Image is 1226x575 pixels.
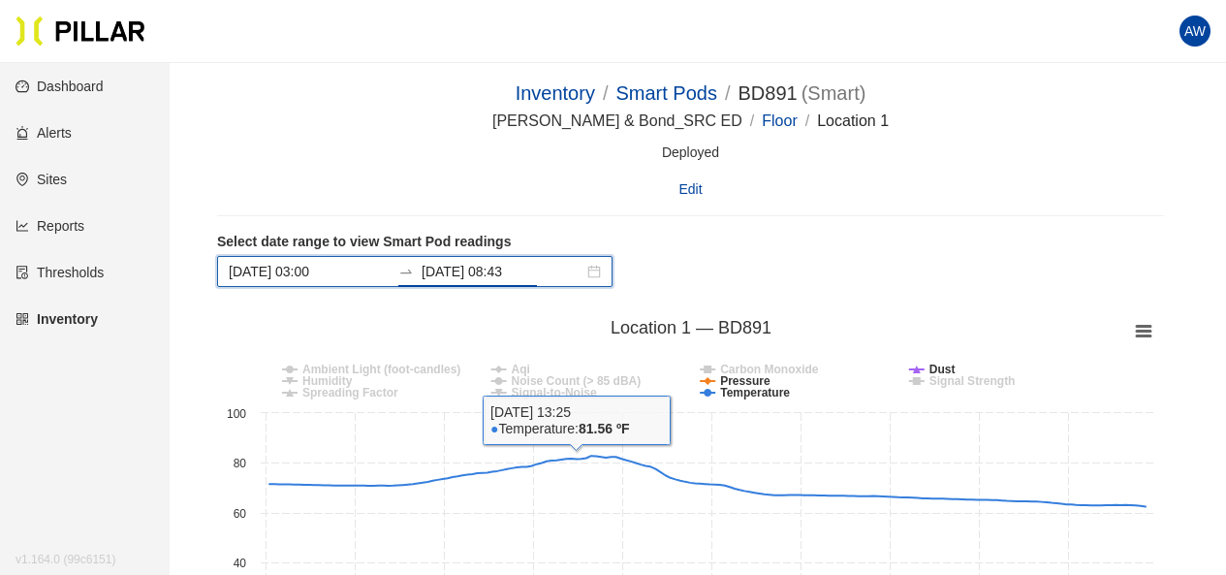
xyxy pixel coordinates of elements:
span: / [805,112,809,129]
span: to [398,264,414,279]
text: 100 [227,407,246,421]
input: Start date [229,261,391,282]
tspan: Signal-to-Noise [512,386,597,399]
span: AW [1184,16,1206,47]
tspan: Temperature [720,386,790,399]
span: / [750,112,754,129]
tspan: Spreading Factor [302,386,398,399]
tspan: Noise Count (> 85 dBA) [512,374,642,388]
a: Inventory [516,82,595,104]
text: 40 [234,557,247,570]
a: line-chartReports [16,218,84,234]
span: ( Smart ) [798,79,866,109]
a: alertAlerts [16,125,72,141]
a: Location 1 [817,112,889,129]
span: / [603,82,609,104]
tspan: Ambient Light (foot-candles) [302,363,460,376]
span: swap-right [398,264,414,279]
tspan: Signal Strength [929,374,1016,388]
tspan: Humidity [302,374,353,388]
label: Select date range to view Smart Pod readings [217,232,620,252]
a: Smart Pods [615,82,716,104]
a: environmentSites [16,172,67,187]
tspan: Dust [929,363,956,376]
tspan: Aqi [512,363,530,376]
input: End date [422,261,583,282]
a: Edit [678,178,702,200]
a: qrcodeInventory [16,311,98,327]
text: 60 [234,507,247,521]
span: / [725,82,731,104]
tspan: Location 1 — BD891 [611,318,771,337]
tspan: Pressure [720,374,770,388]
span: [PERSON_NAME] & Bond_SRC ED [492,112,742,129]
img: Pillar Technologies [16,16,145,47]
tspan: Carbon Monoxide [720,363,819,376]
a: Floor [762,112,797,129]
text: 80 [234,457,247,470]
span: BD891 [739,79,798,109]
div: Deployed [662,142,719,163]
a: exceptionThresholds [16,265,104,280]
a: dashboardDashboard [16,79,104,94]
